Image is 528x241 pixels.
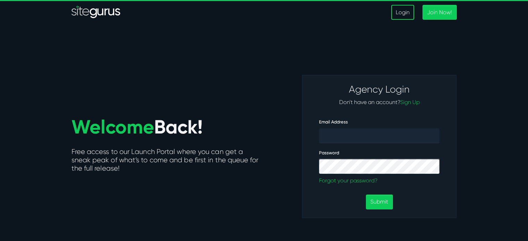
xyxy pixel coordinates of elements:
h1: Back! [72,117,252,137]
h3: Agency Login [319,84,439,95]
h5: Free access to our Launch Portal where you can get a sneak peak of what’s to come and be first in... [72,148,259,174]
a: Join Now! [422,5,456,20]
label: Email Address [319,119,348,125]
span: Welcome [72,115,154,138]
label: Password [319,150,339,156]
a: SiteGurus [72,6,121,19]
a: Login [391,5,414,20]
p: Don't have an account? [319,98,439,106]
a: Forgot your password? [319,177,439,185]
img: Sitegurus Logo [72,6,121,19]
button: Submit [366,195,393,209]
a: Sign Up [400,99,420,105]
